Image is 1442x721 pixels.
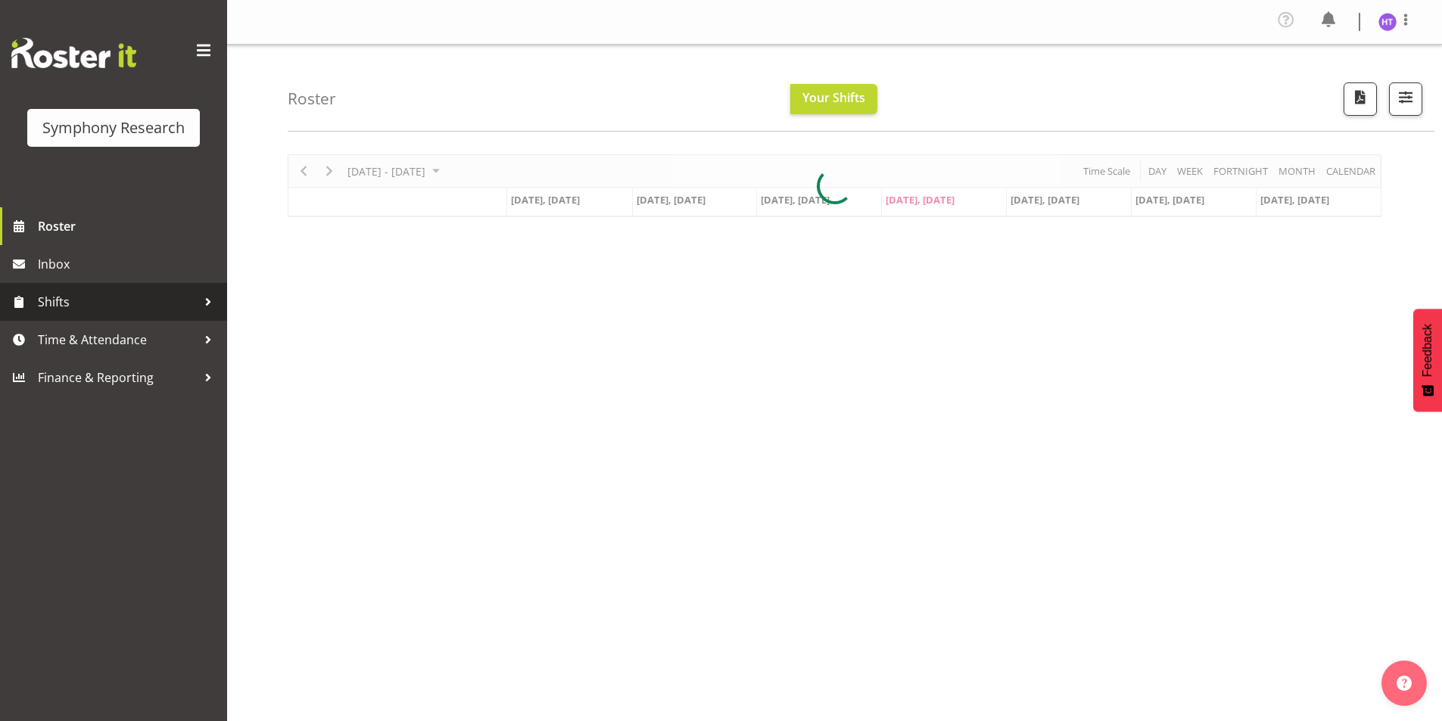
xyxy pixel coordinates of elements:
button: Your Shifts [790,84,877,114]
button: Filter Shifts [1389,82,1422,116]
span: Time & Attendance [38,328,197,351]
button: Feedback - Show survey [1413,309,1442,412]
h4: Roster [288,90,336,107]
span: Roster [38,215,220,238]
img: hal-thomas1264.jpg [1378,13,1397,31]
span: Shifts [38,291,197,313]
img: Rosterit website logo [11,38,136,68]
button: Download a PDF of the roster according to the set date range. [1344,82,1377,116]
span: Inbox [38,253,220,275]
span: Your Shifts [802,89,865,106]
span: Feedback [1421,324,1434,377]
span: Finance & Reporting [38,366,197,389]
div: Symphony Research [42,117,185,139]
img: help-xxl-2.png [1397,676,1412,691]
